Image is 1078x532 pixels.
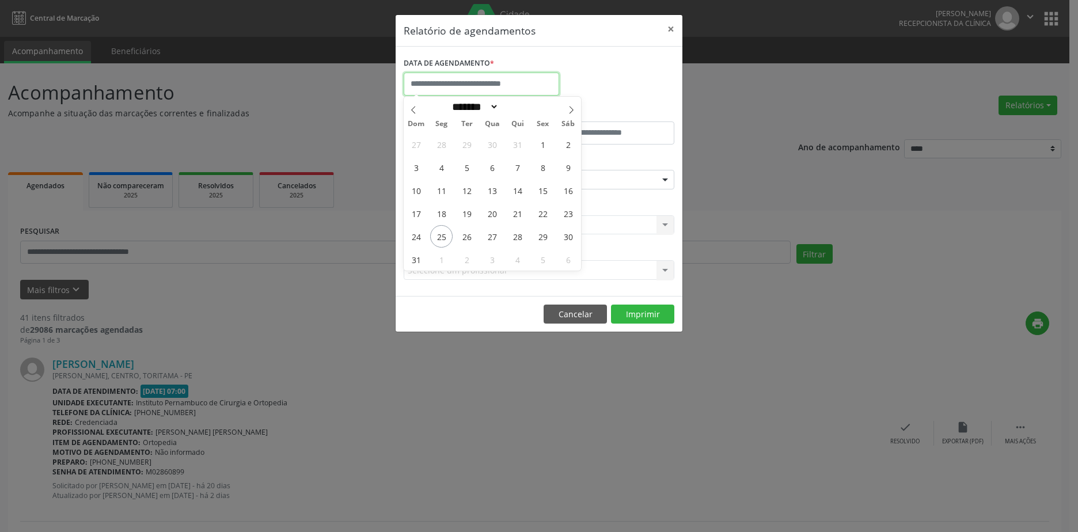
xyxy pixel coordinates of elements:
span: Qua [480,120,505,128]
span: Agosto 26, 2025 [456,225,478,248]
span: Qui [505,120,530,128]
span: Agosto 28, 2025 [506,225,529,248]
span: Setembro 1, 2025 [430,248,453,271]
span: Agosto 9, 2025 [557,156,579,178]
span: Julho 30, 2025 [481,133,503,155]
span: Agosto 4, 2025 [430,156,453,178]
span: Julho 27, 2025 [405,133,427,155]
span: Agosto 14, 2025 [506,179,529,202]
span: Setembro 3, 2025 [481,248,503,271]
span: Agosto 12, 2025 [456,179,478,202]
span: Agosto 6, 2025 [481,156,503,178]
span: Ter [454,120,480,128]
span: Agosto 19, 2025 [456,202,478,225]
span: Agosto 21, 2025 [506,202,529,225]
span: Agosto 29, 2025 [532,225,554,248]
span: Setembro 2, 2025 [456,248,478,271]
span: Setembro 5, 2025 [532,248,554,271]
span: Agosto 23, 2025 [557,202,579,225]
span: Agosto 7, 2025 [506,156,529,178]
span: Agosto 20, 2025 [481,202,503,225]
span: Agosto 5, 2025 [456,156,478,178]
span: Agosto 22, 2025 [532,202,554,225]
span: Agosto 11, 2025 [430,179,453,202]
span: Julho 29, 2025 [456,133,478,155]
span: Agosto 15, 2025 [532,179,554,202]
span: Agosto 18, 2025 [430,202,453,225]
span: Sáb [556,120,581,128]
span: Dom [404,120,429,128]
label: DATA DE AGENDAMENTO [404,55,494,73]
span: Seg [429,120,454,128]
span: Agosto 3, 2025 [405,156,427,178]
button: Imprimir [611,305,674,324]
span: Julho 28, 2025 [430,133,453,155]
span: Agosto 25, 2025 [430,225,453,248]
span: Agosto 27, 2025 [481,225,503,248]
button: Close [659,15,682,43]
span: Agosto 16, 2025 [557,179,579,202]
span: Agosto 13, 2025 [481,179,503,202]
span: Agosto 2, 2025 [557,133,579,155]
span: Agosto 10, 2025 [405,179,427,202]
span: Agosto 17, 2025 [405,202,427,225]
span: Agosto 8, 2025 [532,156,554,178]
span: Agosto 30, 2025 [557,225,579,248]
span: Agosto 24, 2025 [405,225,427,248]
span: Sex [530,120,556,128]
label: ATÉ [542,104,674,121]
input: Year [499,101,537,113]
span: Setembro 6, 2025 [557,248,579,271]
select: Month [448,101,499,113]
span: Agosto 1, 2025 [532,133,554,155]
h5: Relatório de agendamentos [404,23,536,38]
span: Agosto 31, 2025 [405,248,427,271]
span: Setembro 4, 2025 [506,248,529,271]
button: Cancelar [544,305,607,324]
span: Julho 31, 2025 [506,133,529,155]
